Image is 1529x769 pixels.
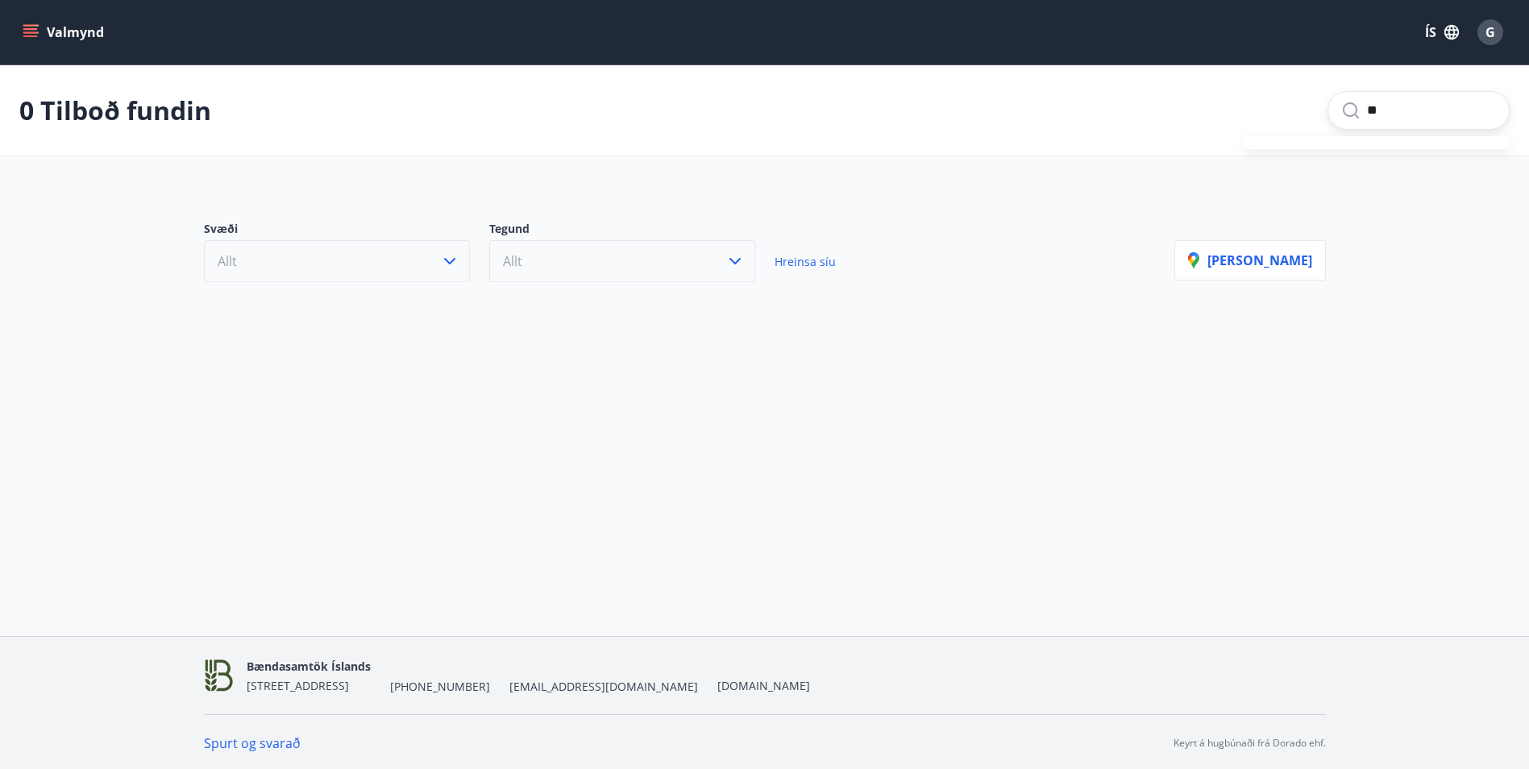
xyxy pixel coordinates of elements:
[204,734,301,752] a: Spurt og svarað
[204,240,470,282] button: Allt
[19,93,211,128] p: 0 Tilboð fundin
[390,679,490,695] span: [PHONE_NUMBER]
[1485,23,1495,41] span: G
[1471,13,1510,52] button: G
[1416,18,1468,47] button: ÍS
[503,252,522,270] span: Allt
[218,252,237,270] span: Allt
[247,678,349,693] span: [STREET_ADDRESS]
[19,18,110,47] button: menu
[247,659,371,674] span: Bændasamtök Íslands
[489,240,755,282] button: Allt
[489,221,775,240] p: Tegund
[1174,736,1326,750] p: Keyrt á hugbúnaði frá Dorado ehf.
[717,678,810,693] a: [DOMAIN_NAME]
[204,659,235,693] img: 2aDbt2Rg6yHZme2i5sJufPfIVoFiG0feiFzq86Ft.png
[204,221,489,240] p: Svæði
[1174,240,1326,281] button: [PERSON_NAME]
[775,254,836,269] span: Hreinsa síu
[509,679,698,695] span: [EMAIL_ADDRESS][DOMAIN_NAME]
[1188,251,1312,269] p: [PERSON_NAME]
